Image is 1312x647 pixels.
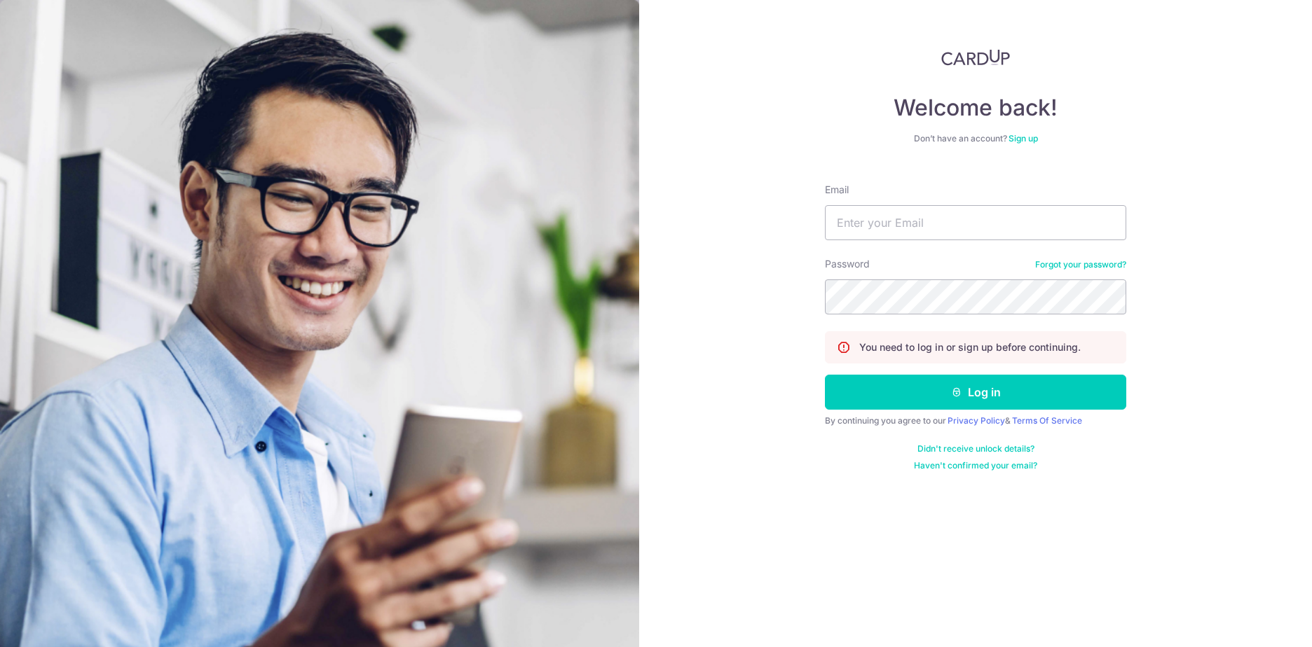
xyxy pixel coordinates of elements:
a: Forgot your password? [1035,259,1126,270]
label: Email [825,183,849,197]
label: Password [825,257,870,271]
p: You need to log in or sign up before continuing. [859,340,1081,354]
img: CardUp Logo [941,49,1010,66]
a: Terms Of Service [1012,415,1082,426]
a: Didn't receive unlock details? [917,443,1034,454]
a: Privacy Policy [948,415,1005,426]
h4: Welcome back! [825,94,1126,122]
div: By continuing you agree to our & [825,415,1126,426]
a: Haven't confirmed your email? [914,460,1037,471]
a: Sign up [1009,133,1038,144]
input: Enter your Email [825,205,1126,240]
button: Log in [825,375,1126,410]
div: Don’t have an account? [825,133,1126,144]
